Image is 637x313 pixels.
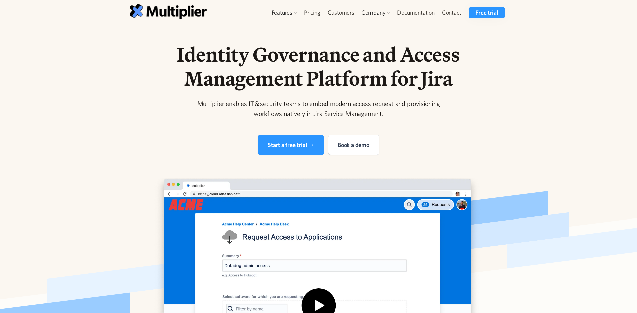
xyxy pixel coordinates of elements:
[190,99,447,119] div: Multiplier enables IT & security teams to embed modern access request and provisioning workflows ...
[272,9,292,17] div: Features
[438,7,465,18] a: Contact
[328,135,379,155] a: Book a demo
[268,140,314,149] div: Start a free trial →
[300,7,324,18] a: Pricing
[147,42,490,90] h1: Identity Governance and Access Management Platform for Jira
[324,7,358,18] a: Customers
[258,135,324,155] a: Start a free trial →
[469,7,505,18] a: Free trial
[338,140,369,149] div: Book a demo
[361,9,386,17] div: Company
[393,7,438,18] a: Documentation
